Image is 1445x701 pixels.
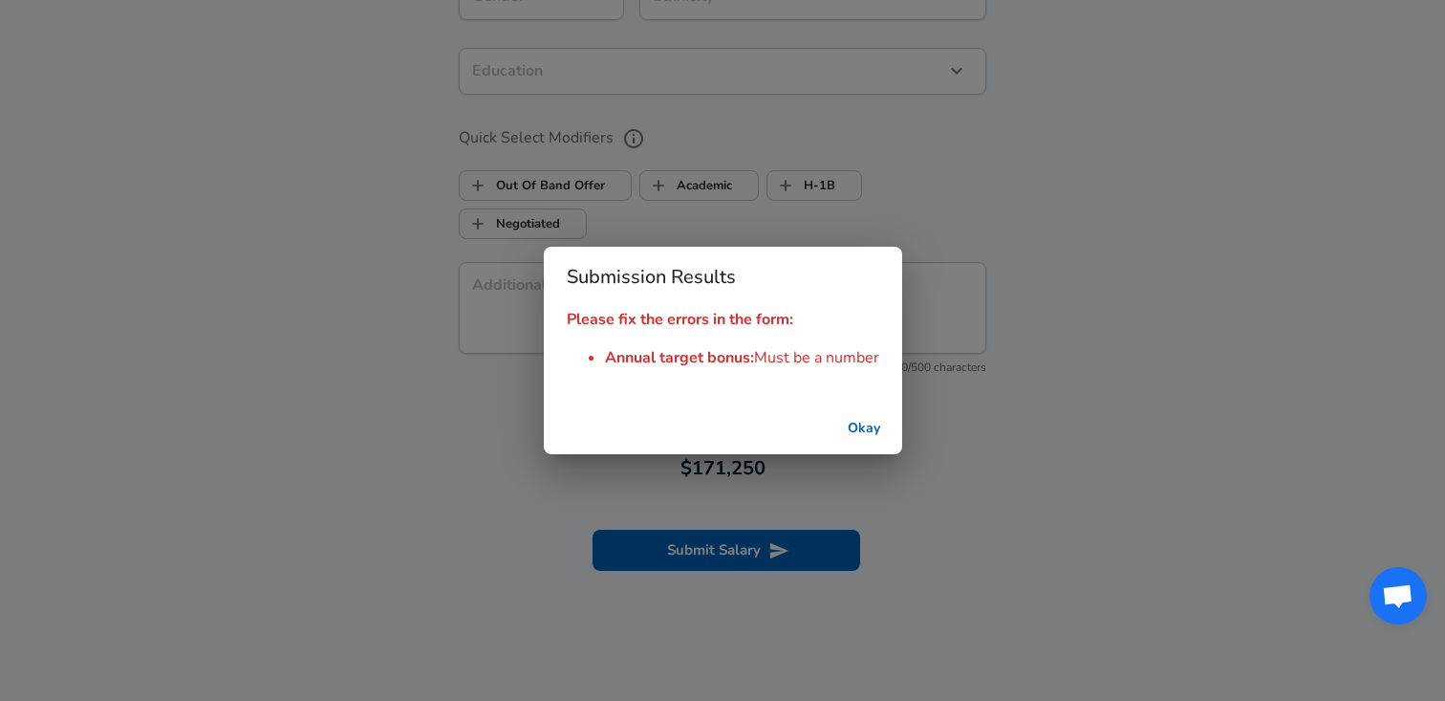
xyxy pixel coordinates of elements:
[833,411,895,447] button: successful-submission-button
[754,347,879,368] span: Must be a number
[544,247,902,308] h2: Submission Results
[567,309,793,330] strong: Please fix the errors in the form:
[1370,567,1427,624] div: Open chat
[605,347,754,368] span: Annual target bonus :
